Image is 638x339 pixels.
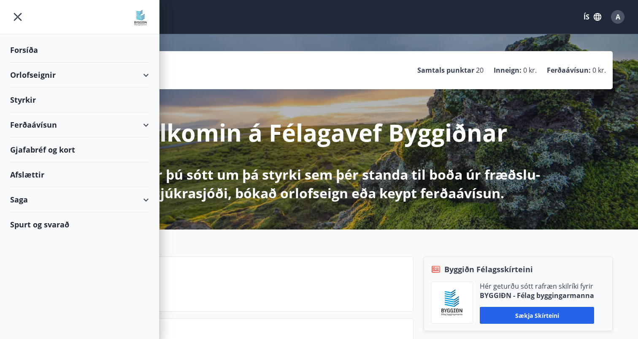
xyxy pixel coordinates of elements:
div: Orlofseignir [10,63,149,87]
span: 20 [476,66,484,75]
div: Spurt og svarað [10,212,149,237]
p: BYGGIÐN - Félag byggingarmanna [480,291,594,300]
button: menu [10,9,25,25]
p: Inneign : [494,66,522,75]
span: 0 kr. [523,66,537,75]
p: Velkomin á Félagavef Byggiðnar [131,116,507,148]
span: 0 kr. [592,66,606,75]
span: A [616,12,620,22]
div: Gjafabréf og kort [10,137,149,162]
img: BKlGVmlTW1Qrz68WFGMFQUcXHWdQd7yePWMkvn3i.png [438,288,466,317]
div: Styrkir [10,87,149,112]
button: A [608,7,628,27]
button: Sækja skírteini [480,307,594,324]
button: ÍS [579,9,606,25]
p: Hér geturðu sótt rafræn skilríki fyrir [480,282,594,291]
span: Byggiðn Félagsskírteini [444,264,533,275]
div: Afslættir [10,162,149,187]
img: union_logo [132,9,149,26]
p: Ferðaávísun : [547,66,591,75]
div: Forsíða [10,38,149,63]
p: Samtals punktar [417,66,474,75]
p: Hér getur þú sótt um þá styrki sem þér standa til boða úr fræðslu- og sjúkrasjóði, bókað orlofsei... [96,165,542,202]
p: Næstu helgi [87,278,406,293]
div: Ferðaávísun [10,112,149,137]
div: Saga [10,187,149,212]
